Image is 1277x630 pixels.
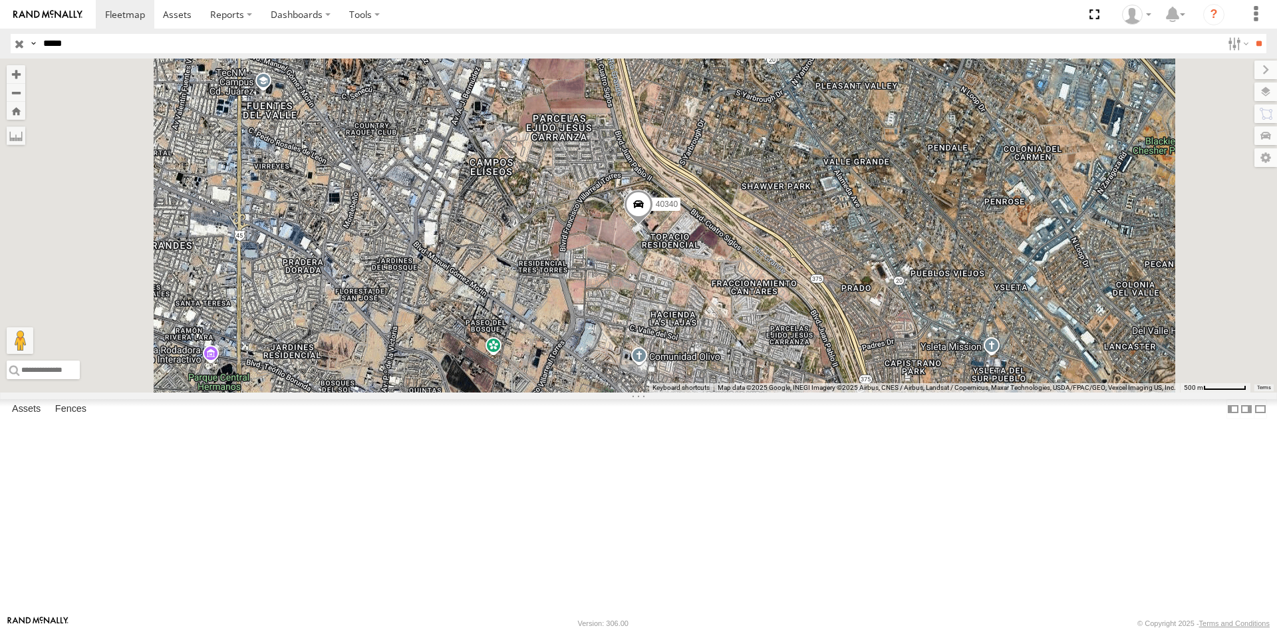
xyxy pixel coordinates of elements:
[5,400,47,418] label: Assets
[7,102,25,120] button: Zoom Home
[1184,384,1203,391] span: 500 m
[578,619,629,627] div: Version: 306.00
[1254,399,1267,418] label: Hide Summary Table
[1203,4,1224,25] i: ?
[1180,383,1250,393] button: Map Scale: 500 m per 61 pixels
[49,400,93,418] label: Fences
[7,617,69,630] a: Visit our Website
[1254,148,1277,167] label: Map Settings
[1257,385,1271,391] a: Terms (opens in new tab)
[7,327,33,354] button: Drag Pegman onto the map to open Street View
[7,65,25,83] button: Zoom in
[656,200,678,209] span: 40340
[1117,5,1156,25] div: Juan Lopez
[7,83,25,102] button: Zoom out
[28,34,39,53] label: Search Query
[1226,399,1240,418] label: Dock Summary Table to the Left
[7,126,25,145] label: Measure
[652,383,710,393] button: Keyboard shortcuts
[1199,619,1270,627] a: Terms and Conditions
[718,384,1176,391] span: Map data ©2025 Google, INEGI Imagery ©2025 Airbus, CNES / Airbus, Landsat / Copernicus, Maxar Tec...
[13,10,82,19] img: rand-logo.svg
[1222,34,1251,53] label: Search Filter Options
[1240,399,1253,418] label: Dock Summary Table to the Right
[1137,619,1270,627] div: © Copyright 2025 -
